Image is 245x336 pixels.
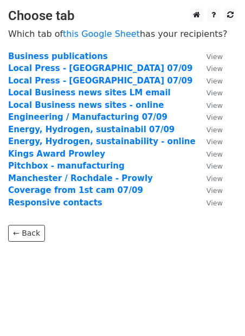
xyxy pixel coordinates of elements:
[8,173,153,183] a: Manchester / Rochdale - Prowly
[207,186,223,195] small: View
[207,199,223,207] small: View
[8,149,105,159] a: Kings Award Prowley
[196,137,223,146] a: View
[63,29,140,39] a: this Google Sheet
[196,161,223,171] a: View
[207,53,223,61] small: View
[196,198,223,208] a: View
[196,125,223,134] a: View
[8,76,192,86] a: Local Press - [GEOGRAPHIC_DATA] 07/09
[8,137,196,146] a: Energy, Hydrogen, sustainability - online
[207,89,223,97] small: View
[207,126,223,134] small: View
[207,77,223,85] small: View
[8,225,45,242] a: ← Back
[8,198,102,208] a: Responsive contacts
[207,138,223,146] small: View
[8,185,143,195] a: Coverage from 1st cam 07/09
[8,28,237,40] p: Which tab of has your recipients?
[8,100,164,110] a: Local Business news sites - online
[207,64,223,73] small: View
[196,173,223,183] a: View
[8,8,237,24] h3: Choose tab
[8,63,192,73] a: Local Press - [GEOGRAPHIC_DATA] 07/09
[196,51,223,61] a: View
[207,162,223,170] small: View
[207,113,223,121] small: View
[196,76,223,86] a: View
[196,100,223,110] a: View
[8,51,108,61] a: Business publications
[8,88,171,98] a: Local Business news sites LM email
[196,149,223,159] a: View
[196,63,223,73] a: View
[207,101,223,109] small: View
[196,88,223,98] a: View
[8,161,125,171] a: Pitchbox - manufacturing
[8,112,167,122] a: Engineering / Manufacturing 07/09
[8,125,175,134] a: Energy, Hydrogen, sustainabil 07/09
[207,150,223,158] small: View
[207,175,223,183] small: View
[196,112,223,122] a: View
[196,185,223,195] a: View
